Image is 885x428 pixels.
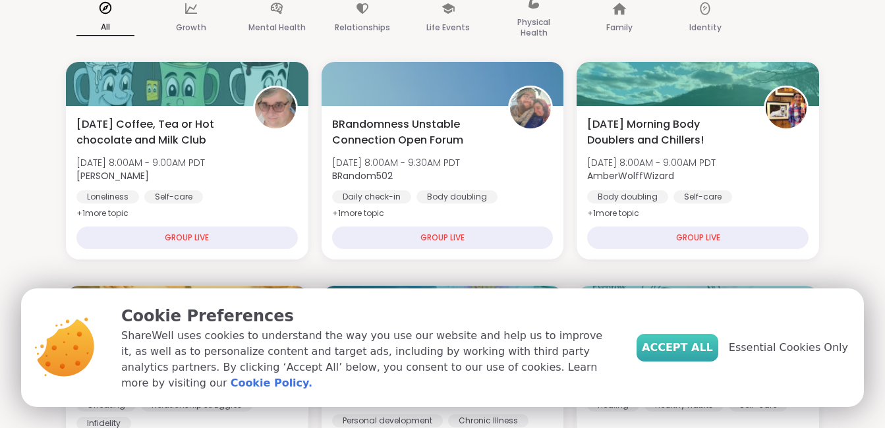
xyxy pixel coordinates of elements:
[121,304,615,328] p: Cookie Preferences
[76,117,239,148] span: [DATE] Coffee, Tea or Hot chocolate and Milk Club
[416,190,498,203] div: Body doubling
[231,375,312,391] a: Cookie Policy.
[587,169,674,182] b: AmberWolffWizard
[332,156,460,169] span: [DATE] 8:00AM - 9:30AM PDT
[76,169,149,182] b: [PERSON_NAME]
[587,117,749,148] span: [DATE] Morning Body Doublers and Chillers!
[673,190,732,203] div: Self-care
[332,169,393,182] b: BRandom502
[689,20,722,36] p: Identity
[448,414,528,427] div: Chronic Illness
[76,227,298,249] div: GROUP LIVE
[76,19,134,36] p: All
[121,328,615,391] p: ShareWell uses cookies to understand the way you use our website and help us to improve it, as we...
[332,414,443,427] div: Personal development
[144,190,203,203] div: Self-care
[729,340,848,356] span: Essential Cookies Only
[587,227,809,249] div: GROUP LIVE
[587,156,716,169] span: [DATE] 8:00AM - 9:00AM PDT
[76,190,139,203] div: Loneliness
[510,88,551,128] img: BRandom502
[606,20,633,36] p: Family
[255,88,296,128] img: Susan
[76,156,205,169] span: [DATE] 8:00AM - 9:00AM PDT
[505,14,563,41] p: Physical Health
[332,227,554,249] div: GROUP LIVE
[335,20,390,36] p: Relationships
[587,190,668,203] div: Body doubling
[332,117,494,148] span: BRandomness Unstable Connection Open Forum
[332,190,411,203] div: Daily check-in
[248,20,306,36] p: Mental Health
[176,20,206,36] p: Growth
[766,88,807,128] img: AmberWolffWizard
[426,20,470,36] p: Life Events
[637,334,718,361] button: Accept All
[642,340,713,356] span: Accept All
